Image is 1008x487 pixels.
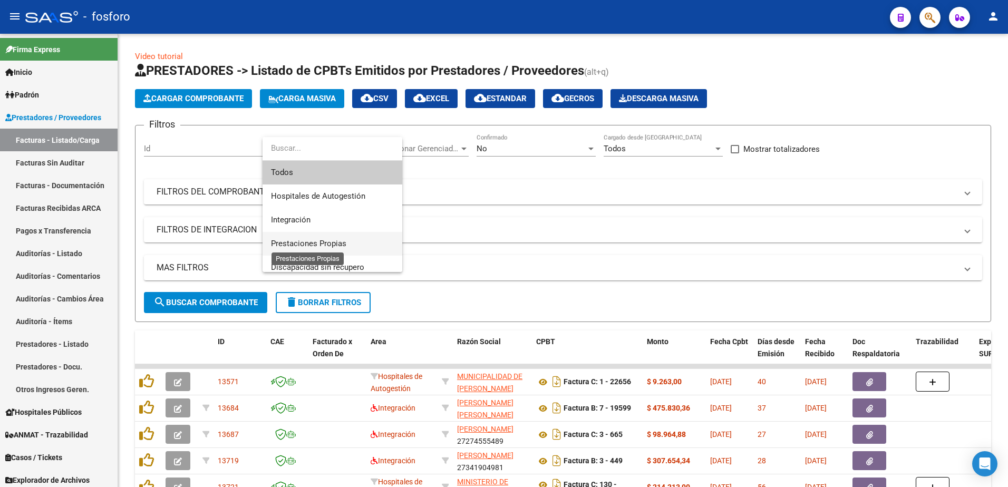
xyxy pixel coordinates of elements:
[271,239,346,248] span: Prestaciones Propias
[271,215,311,225] span: Integración
[972,451,997,476] div: Open Intercom Messenger
[263,137,402,160] input: dropdown search
[271,262,364,272] span: Discapacidad sin recupero
[271,161,394,184] span: Todos
[271,191,365,201] span: Hospitales de Autogestión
